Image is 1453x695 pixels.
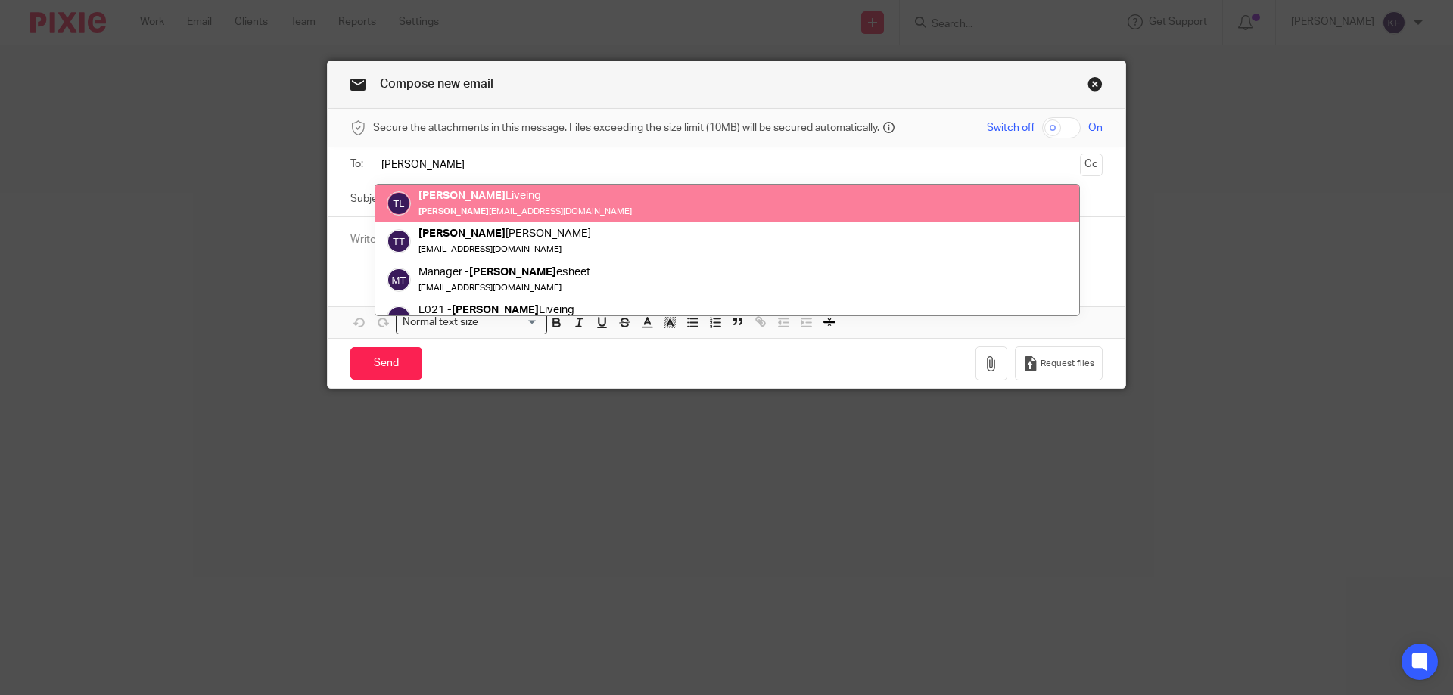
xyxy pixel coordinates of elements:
[987,120,1035,135] span: Switch off
[373,120,879,135] span: Secure the attachments in this message. Files exceeding the size limit (10MB) will be secured aut...
[1087,76,1103,97] a: Close this dialog window
[418,190,506,201] em: [PERSON_NAME]
[350,157,367,172] label: To:
[418,207,632,216] small: [EMAIL_ADDRESS][DOMAIN_NAME]
[380,78,493,90] span: Compose new email
[1041,358,1094,370] span: Request files
[418,284,562,292] small: [EMAIL_ADDRESS][DOMAIN_NAME]
[1015,346,1103,380] button: Request files
[418,228,506,240] em: [PERSON_NAME]
[350,191,390,206] label: Subject:
[418,188,632,203] div: Liveing
[400,315,482,330] span: Normal text size
[418,227,591,242] div: [PERSON_NAME]
[418,246,562,254] small: [EMAIL_ADDRESS][DOMAIN_NAME]
[418,265,590,280] div: Manager - esheet
[387,268,411,292] img: svg%3E
[387,306,411,330] img: svg%3E
[1080,154,1103,176] button: Cc
[1088,120,1103,135] span: On
[387,191,411,216] img: svg%3E
[469,266,556,278] em: [PERSON_NAME]
[418,207,489,216] em: [PERSON_NAME]
[452,304,539,315] em: [PERSON_NAME]
[484,315,538,330] input: Search for option
[418,303,632,318] div: L021 - Liveing
[387,230,411,254] img: svg%3E
[396,311,547,334] div: Search for option
[350,347,422,380] input: Send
